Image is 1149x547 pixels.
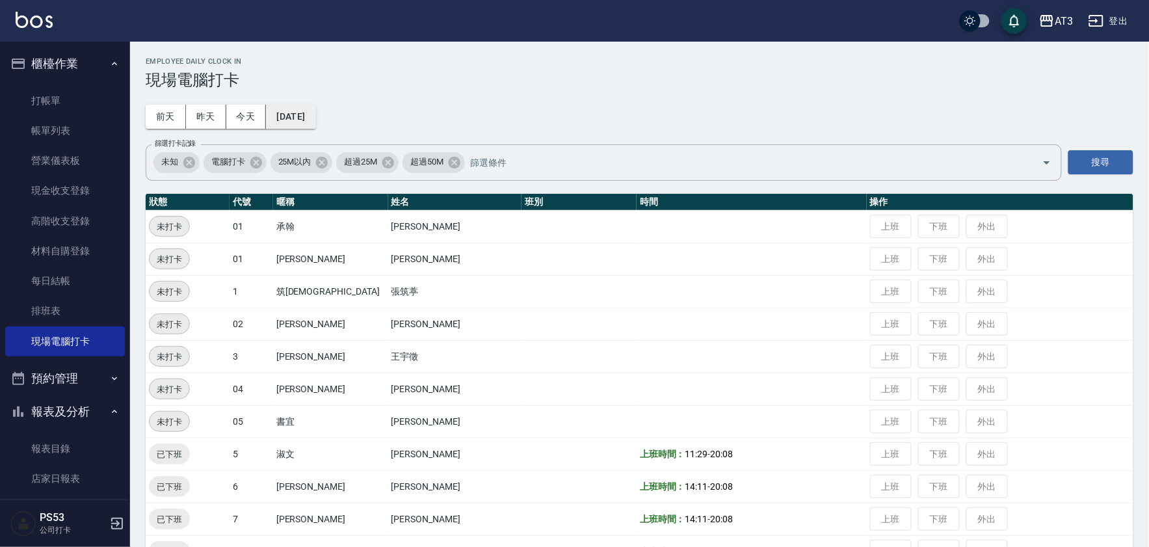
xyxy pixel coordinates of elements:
td: 張筑葶 [388,275,522,308]
td: [PERSON_NAME] [388,405,522,438]
a: 現場電腦打卡 [5,327,125,356]
span: 已下班 [149,480,190,494]
th: 時間 [637,194,867,211]
td: [PERSON_NAME] [273,340,388,373]
th: 代號 [230,194,273,211]
td: 承翰 [273,210,388,243]
td: [PERSON_NAME] [388,503,522,535]
img: Person [10,511,36,537]
span: 超過25M [336,155,385,168]
td: 書宜 [273,405,388,438]
td: 04 [230,373,273,405]
a: 報表目錄 [5,434,125,464]
button: 登出 [1083,9,1133,33]
td: [PERSON_NAME] [273,503,388,535]
p: 公司打卡 [40,524,106,536]
td: [PERSON_NAME] [388,308,522,340]
td: - [637,470,867,503]
td: 1 [230,275,273,308]
td: [PERSON_NAME] [388,243,522,275]
span: 電腦打卡 [204,155,253,168]
div: 電腦打卡 [204,152,267,173]
h5: PS53 [40,511,106,524]
a: 高階收支登錄 [5,206,125,236]
th: 操作 [867,194,1133,211]
td: [PERSON_NAME] [273,470,388,503]
td: [PERSON_NAME] [388,438,522,470]
th: 班別 [522,194,637,211]
a: 互助日報表 [5,494,125,524]
span: 14:11 [685,481,708,492]
button: [DATE] [266,105,315,129]
button: Open [1037,152,1057,173]
b: 上班時間： [640,514,685,524]
b: 上班時間： [640,481,685,492]
span: 未打卡 [150,252,189,266]
td: 淑文 [273,438,388,470]
span: 未打卡 [150,350,189,364]
a: 排班表 [5,296,125,326]
a: 店家日報表 [5,464,125,494]
button: 預約管理 [5,362,125,395]
a: 帳單列表 [5,116,125,146]
td: [PERSON_NAME] [388,373,522,405]
td: 01 [230,243,273,275]
button: AT3 [1034,8,1078,34]
td: [PERSON_NAME] [273,373,388,405]
span: 25M以內 [271,155,319,168]
th: 暱稱 [273,194,388,211]
span: 未打卡 [150,285,189,299]
button: 搜尋 [1068,150,1133,174]
div: 超過25M [336,152,399,173]
td: 筑[DEMOGRAPHIC_DATA] [273,275,388,308]
td: 02 [230,308,273,340]
th: 姓名 [388,194,522,211]
td: [PERSON_NAME] [388,210,522,243]
button: 櫃檯作業 [5,47,125,81]
td: 01 [230,210,273,243]
td: 3 [230,340,273,373]
b: 上班時間： [640,449,685,459]
div: 未知 [153,152,200,173]
a: 現金收支登錄 [5,176,125,206]
td: 05 [230,405,273,438]
span: 20:08 [711,481,733,492]
span: 11:29 [685,449,708,459]
span: 20:08 [711,449,733,459]
span: 超過50M [403,155,451,168]
a: 營業儀表板 [5,146,125,176]
span: 未打卡 [150,382,189,396]
label: 篩選打卡記錄 [155,139,196,148]
input: 篩選條件 [467,151,1020,174]
td: - [637,438,867,470]
button: 昨天 [186,105,226,129]
div: AT3 [1055,13,1073,29]
div: 25M以內 [271,152,333,173]
span: 未打卡 [150,317,189,331]
span: 20:08 [711,514,733,524]
a: 打帳單 [5,86,125,116]
h3: 現場電腦打卡 [146,71,1133,89]
span: 已下班 [149,513,190,526]
span: 14:11 [685,514,708,524]
h2: Employee Daily Clock In [146,57,1133,66]
td: [PERSON_NAME] [273,308,388,340]
a: 每日結帳 [5,266,125,296]
span: 未知 [153,155,186,168]
td: 7 [230,503,273,535]
button: 前天 [146,105,186,129]
div: 超過50M [403,152,465,173]
th: 狀態 [146,194,230,211]
td: 王宇徵 [388,340,522,373]
span: 已下班 [149,447,190,461]
td: [PERSON_NAME] [388,470,522,503]
button: save [1001,8,1027,34]
span: 未打卡 [150,220,189,233]
td: 5 [230,438,273,470]
button: 報表及分析 [5,395,125,429]
img: Logo [16,12,53,28]
span: 未打卡 [150,415,189,429]
td: 6 [230,470,273,503]
td: - [637,503,867,535]
a: 材料自購登錄 [5,236,125,266]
